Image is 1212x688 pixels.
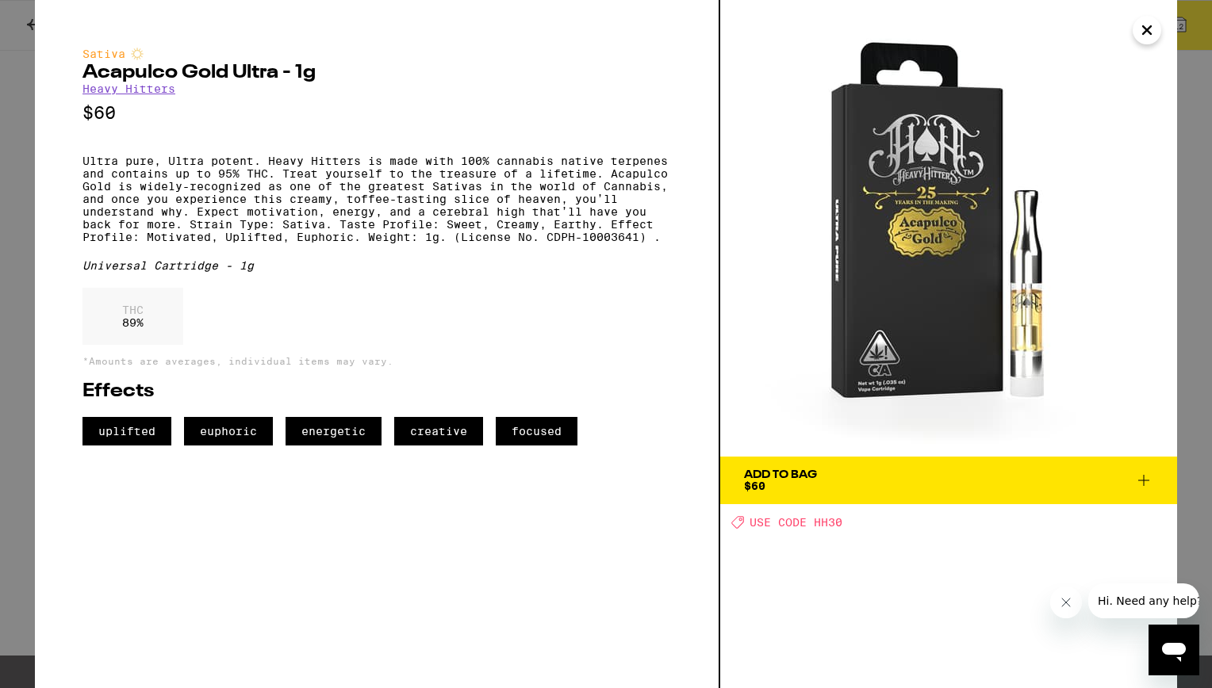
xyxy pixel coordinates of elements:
img: sativaColor.svg [131,48,144,60]
p: THC [122,304,144,316]
div: Sativa [82,48,671,60]
span: uplifted [82,417,171,445]
h2: Acapulco Gold Ultra - 1g [82,63,671,82]
span: euphoric [184,417,273,445]
h2: Effects [82,382,671,401]
a: Heavy Hitters [82,82,175,95]
span: focused [496,417,577,445]
div: 89 % [82,288,183,345]
span: USE CODE HH30 [750,516,842,529]
span: creative [394,417,483,445]
iframe: Close message [1050,587,1082,618]
div: Add To Bag [744,469,817,480]
p: Ultra pure, Ultra potent. Heavy Hitters is made with 100% cannabis native terpenes and contains u... [82,155,671,243]
span: Hi. Need any help? [10,11,114,24]
p: $60 [82,103,671,123]
iframe: Button to launch messaging window [1149,625,1199,675]
p: *Amounts are averages, individual items may vary. [82,356,671,366]
span: energetic [286,417,382,445]
span: $60 [744,480,765,492]
div: Universal Cartridge - 1g [82,259,671,272]
iframe: Message from company [1088,583,1199,618]
button: Add To Bag$60 [720,457,1177,504]
button: Close [1133,16,1161,44]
